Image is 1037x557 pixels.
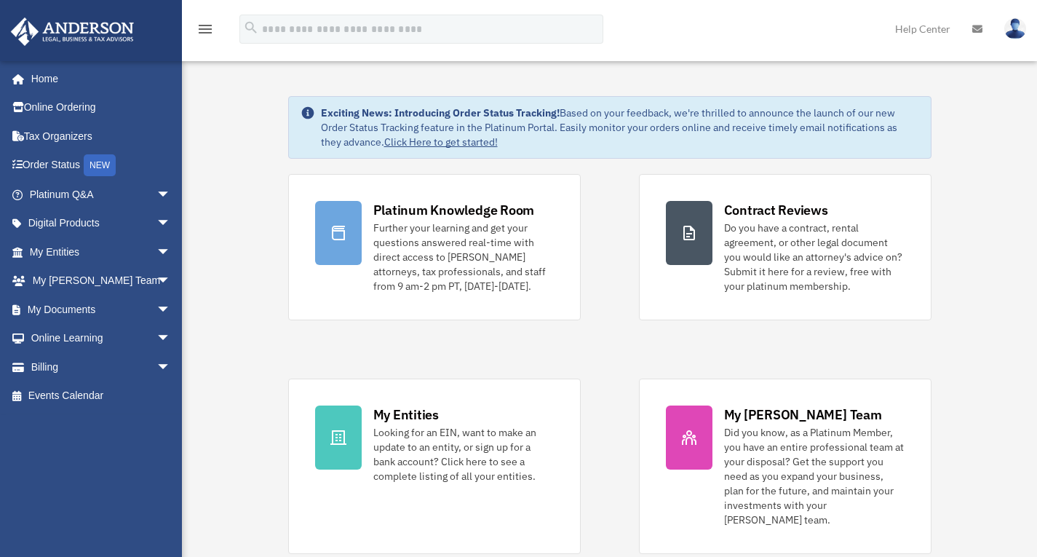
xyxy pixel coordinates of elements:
[639,379,931,554] a: My [PERSON_NAME] Team Did you know, as a Platinum Member, you have an entire professional team at...
[10,122,193,151] a: Tax Organizers
[196,25,214,38] a: menu
[10,93,193,122] a: Online Ordering
[639,174,931,320] a: Contract Reviews Do you have a contract, rental agreement, or other legal document you would like...
[288,174,581,320] a: Platinum Knowledge Room Further your learning and get your questions answered real-time with dire...
[724,201,828,219] div: Contract Reviews
[156,324,186,354] span: arrow_drop_down
[156,266,186,296] span: arrow_drop_down
[10,352,193,382] a: Billingarrow_drop_down
[10,324,193,353] a: Online Learningarrow_drop_down
[373,406,439,424] div: My Entities
[288,379,581,554] a: My Entities Looking for an EIN, want to make an update to an entity, or sign up for a bank accoun...
[196,20,214,38] i: menu
[156,352,186,382] span: arrow_drop_down
[156,209,186,239] span: arrow_drop_down
[10,382,193,411] a: Events Calendar
[10,295,193,324] a: My Documentsarrow_drop_down
[10,209,193,238] a: Digital Productsarrow_drop_down
[10,237,193,266] a: My Entitiesarrow_drop_down
[373,201,535,219] div: Platinum Knowledge Room
[724,425,905,527] div: Did you know, as a Platinum Member, you have an entire professional team at your disposal? Get th...
[1004,18,1026,39] img: User Pic
[156,295,186,325] span: arrow_drop_down
[84,154,116,176] div: NEW
[724,406,882,424] div: My [PERSON_NAME] Team
[10,266,193,296] a: My [PERSON_NAME] Teamarrow_drop_down
[384,135,498,149] a: Click Here to get started!
[321,106,919,149] div: Based on your feedback, we're thrilled to announce the launch of our new Order Status Tracking fe...
[243,20,259,36] i: search
[373,221,554,293] div: Further your learning and get your questions answered real-time with direct access to [PERSON_NAM...
[724,221,905,293] div: Do you have a contract, rental agreement, or other legal document you would like an attorney's ad...
[156,237,186,267] span: arrow_drop_down
[373,425,554,483] div: Looking for an EIN, want to make an update to an entity, or sign up for a bank account? Click her...
[10,151,193,181] a: Order StatusNEW
[10,64,186,93] a: Home
[7,17,138,46] img: Anderson Advisors Platinum Portal
[321,106,560,119] strong: Exciting News: Introducing Order Status Tracking!
[156,180,186,210] span: arrow_drop_down
[10,180,193,209] a: Platinum Q&Aarrow_drop_down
